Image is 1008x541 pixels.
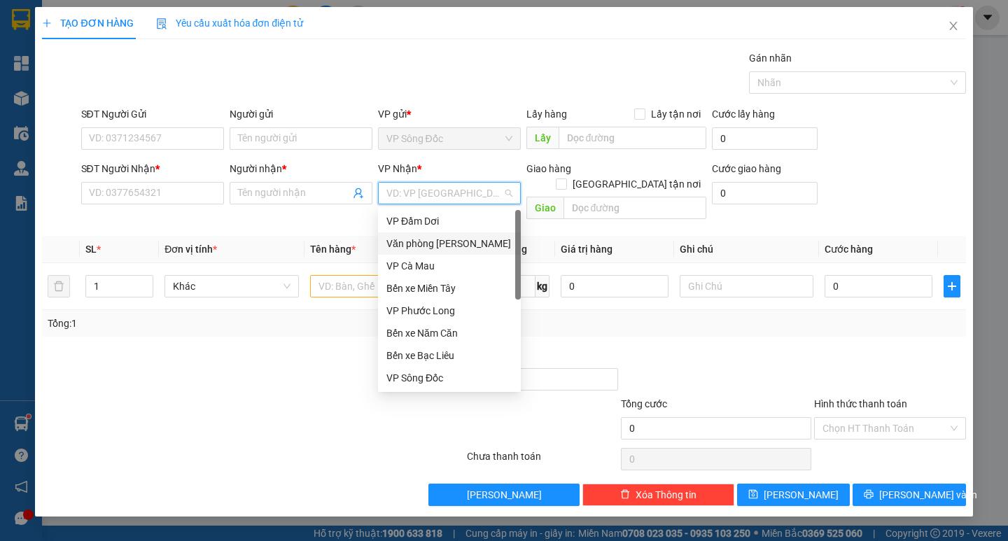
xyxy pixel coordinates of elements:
[559,127,706,149] input: Dọc đường
[378,255,521,277] div: VP Cà Mau
[535,275,549,297] span: kg
[467,487,542,503] span: [PERSON_NAME]
[81,106,224,122] div: SĐT Người Gửi
[853,484,965,506] button: printer[PERSON_NAME] và In
[636,487,696,503] span: Xóa Thông tin
[386,236,512,251] div: Văn phòng [PERSON_NAME]
[156,18,167,29] img: icon
[378,322,521,344] div: Bến xe Năm Căn
[378,277,521,300] div: Bến xe Miền Tây
[386,213,512,229] div: VP Đầm Dơi
[749,52,792,64] label: Gán nhãn
[712,163,781,174] label: Cước giao hàng
[48,275,70,297] button: delete
[526,197,563,219] span: Giao
[944,281,960,292] span: plus
[81,161,224,176] div: SĐT Người Nhận
[620,489,630,500] span: delete
[563,197,706,219] input: Dọc đường
[526,127,559,149] span: Lấy
[712,127,818,150] input: Cước lấy hàng
[310,275,444,297] input: VD: Bàn, Ghế
[526,163,571,174] span: Giao hàng
[567,176,706,192] span: [GEOGRAPHIC_DATA] tận nơi
[864,489,874,500] span: printer
[386,370,512,386] div: VP Sông Đốc
[230,161,372,176] div: Người nhận
[814,398,907,409] label: Hình thức thanh toán
[85,244,97,255] span: SL
[378,344,521,367] div: Bến xe Bạc Liêu
[645,106,706,122] span: Lấy tận nơi
[879,487,977,503] span: [PERSON_NAME] và In
[353,188,364,199] span: user-add
[674,236,819,263] th: Ghi chú
[582,484,734,506] button: deleteXóa Thông tin
[386,348,512,363] div: Bến xe Bạc Liêu
[526,108,567,120] span: Lấy hàng
[386,128,512,149] span: VP Sông Đốc
[465,449,620,473] div: Chưa thanh toán
[378,232,521,255] div: Văn phòng Hồ Chí Minh
[164,244,217,255] span: Đơn vị tính
[934,7,973,46] button: Close
[561,275,668,297] input: 0
[378,163,417,174] span: VP Nhận
[386,303,512,318] div: VP Phước Long
[386,258,512,274] div: VP Cà Mau
[748,489,758,500] span: save
[428,484,580,506] button: [PERSON_NAME]
[378,300,521,322] div: VP Phước Long
[378,210,521,232] div: VP Đầm Dơi
[378,367,521,389] div: VP Sông Đốc
[42,18,52,28] span: plus
[378,106,521,122] div: VP gửi
[310,244,356,255] span: Tên hàng
[680,275,813,297] input: Ghi Chú
[561,244,612,255] span: Giá trị hàng
[825,244,873,255] span: Cước hàng
[48,316,390,331] div: Tổng: 1
[173,276,290,297] span: Khác
[712,182,818,204] input: Cước giao hàng
[230,106,372,122] div: Người gửi
[386,281,512,296] div: Bến xe Miền Tây
[764,487,839,503] span: [PERSON_NAME]
[621,398,667,409] span: Tổng cước
[712,108,775,120] label: Cước lấy hàng
[944,275,960,297] button: plus
[156,17,304,29] span: Yêu cầu xuất hóa đơn điện tử
[42,17,133,29] span: TẠO ĐƠN HÀNG
[948,20,959,31] span: close
[386,325,512,341] div: Bến xe Năm Căn
[737,484,850,506] button: save[PERSON_NAME]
